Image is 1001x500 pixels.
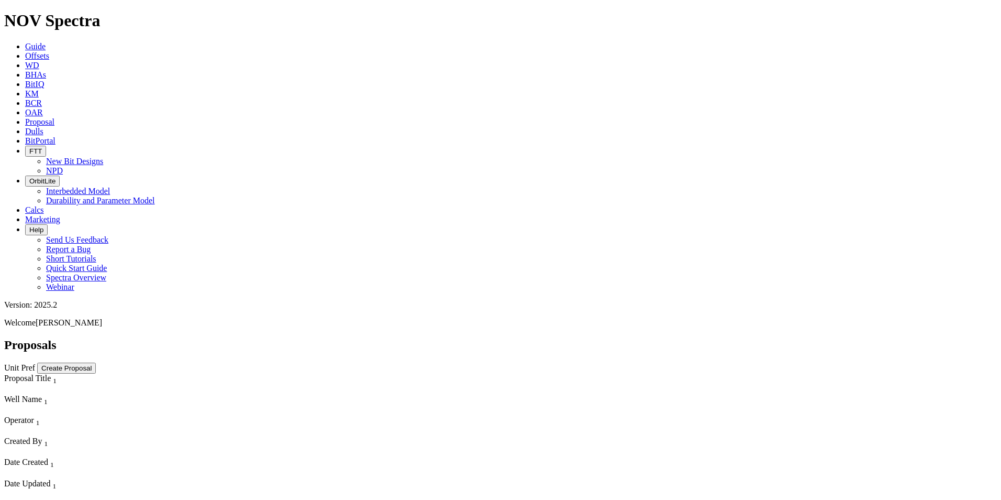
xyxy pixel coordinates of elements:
div: Date Created Sort None [4,458,163,469]
span: Date Updated [4,479,50,488]
button: OrbitLite [25,176,60,187]
div: Proposal Title Sort None [4,374,163,385]
span: Sort None [44,437,48,445]
span: Created By [4,437,42,445]
a: Proposal [25,117,54,126]
sub: 1 [36,419,40,427]
div: Sort None [4,458,163,479]
div: Sort None [4,416,163,437]
button: FTT [25,146,46,157]
div: Sort None [4,437,163,458]
a: Durability and Parameter Model [46,196,155,205]
a: Quick Start Guide [46,264,107,273]
div: Well Name Sort None [4,395,163,406]
span: Sort None [36,416,40,425]
a: Report a Bug [46,245,91,254]
a: Marketing [25,215,60,224]
a: KM [25,89,39,98]
h2: Proposals [4,338,997,352]
sub: 1 [53,377,57,385]
div: Column Menu [4,470,163,479]
span: Sort None [44,395,48,404]
div: Created By Sort None [4,437,163,448]
span: Operator [4,416,34,425]
div: Date Updated Sort None [4,479,163,491]
a: Spectra Overview [46,273,106,282]
button: Help [25,224,48,235]
a: BHAs [25,70,46,79]
div: Column Menu [4,448,163,458]
a: NPD [46,166,63,175]
span: Help [29,226,43,234]
sub: 1 [44,440,48,448]
a: Offsets [25,51,49,60]
span: Well Name [4,395,42,404]
sub: 1 [52,482,56,490]
div: Version: 2025.2 [4,300,997,310]
a: BCR [25,99,42,107]
a: Interbedded Model [46,187,110,195]
a: Calcs [25,205,44,214]
a: WD [25,61,39,70]
div: Operator Sort None [4,416,163,427]
div: Column Menu [4,406,163,416]
a: Short Tutorials [46,254,96,263]
span: FTT [29,147,42,155]
div: Sort None [4,374,163,395]
div: Column Menu [4,385,163,395]
div: Column Menu [4,427,163,437]
sub: 1 [50,461,54,469]
span: Date Created [4,458,48,466]
a: New Bit Designs [46,157,103,166]
div: Sort None [4,479,163,500]
span: Proposal Title [4,374,51,383]
p: Welcome [4,318,997,328]
sub: 1 [44,398,48,406]
button: Create Proposal [37,363,96,374]
a: Unit Pref [4,363,35,372]
a: BitIQ [25,80,44,89]
a: Dulls [25,127,43,136]
a: Guide [25,42,46,51]
div: Column Menu [4,491,163,500]
h1: NOV Spectra [4,11,997,30]
a: OAR [25,108,43,117]
a: BitPortal [25,136,55,145]
span: Sort None [52,479,56,488]
div: Sort None [4,395,163,416]
span: OrbitLite [29,177,55,185]
a: Send Us Feedback [46,235,108,244]
span: [PERSON_NAME] [36,318,102,327]
span: Sort None [50,458,54,466]
a: Webinar [46,282,74,291]
span: Sort None [53,374,57,383]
